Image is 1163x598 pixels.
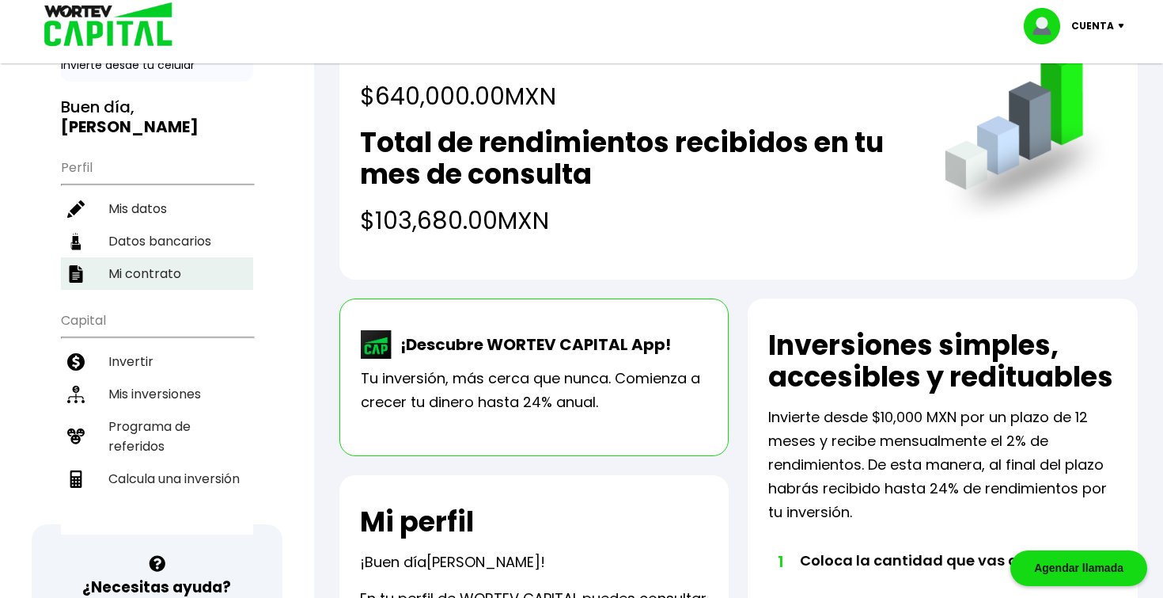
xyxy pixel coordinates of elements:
img: profile-image [1024,8,1071,44]
div: Agendar llamada [1010,550,1147,586]
img: calculadora-icon.17d418c4.svg [67,470,85,488]
img: recomiendanos-icon.9b8e9327.svg [67,428,85,445]
h4: $640,000.00 MXN [360,78,757,114]
img: inversiones-icon.6695dc30.svg [67,386,85,403]
a: Mis inversiones [61,378,253,410]
a: Invertir [61,345,253,378]
b: [PERSON_NAME] [61,116,199,138]
span: [PERSON_NAME] [426,552,540,572]
p: Invierte desde $10,000 MXN por un plazo de 12 meses y recibe mensualmente el 2% de rendimientos. ... [768,406,1117,524]
p: Invierte desde tu celular [61,57,253,74]
a: Mis datos [61,192,253,225]
a: Mi contrato [61,257,253,290]
h3: Buen día, [61,97,253,137]
h2: Mi perfil [360,506,474,538]
ul: Capital [61,303,253,535]
h4: $103,680.00 MXN [360,203,913,238]
h2: Total de inversiones activas [360,34,757,66]
h2: Total de rendimientos recibidos en tu mes de consulta [360,127,913,190]
img: invertir-icon.b3b967d7.svg [67,353,85,371]
img: wortev-capital-app-icon [361,330,392,359]
p: Tu inversión, más cerca que nunca. Comienza a crecer tu dinero hasta 24% anual. [361,367,708,414]
a: Programa de referidos [61,410,253,463]
img: editar-icon.952d3147.svg [67,200,85,218]
p: ¡Buen día ! [360,550,545,574]
img: datos-icon.10cf9172.svg [67,233,85,250]
p: ¡Descubre WORTEV CAPITAL App! [392,333,671,356]
a: Calcula una inversión [61,463,253,495]
ul: Perfil [61,150,253,290]
p: Cuenta [1071,14,1114,38]
img: contrato-icon.f2db500c.svg [67,265,85,283]
a: Datos bancarios [61,225,253,257]
span: 1 [776,550,784,573]
h2: Inversiones simples, accesibles y redituables [768,329,1117,393]
img: icon-down [1114,24,1135,29]
img: grafica.516fef24.png [938,47,1117,227]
